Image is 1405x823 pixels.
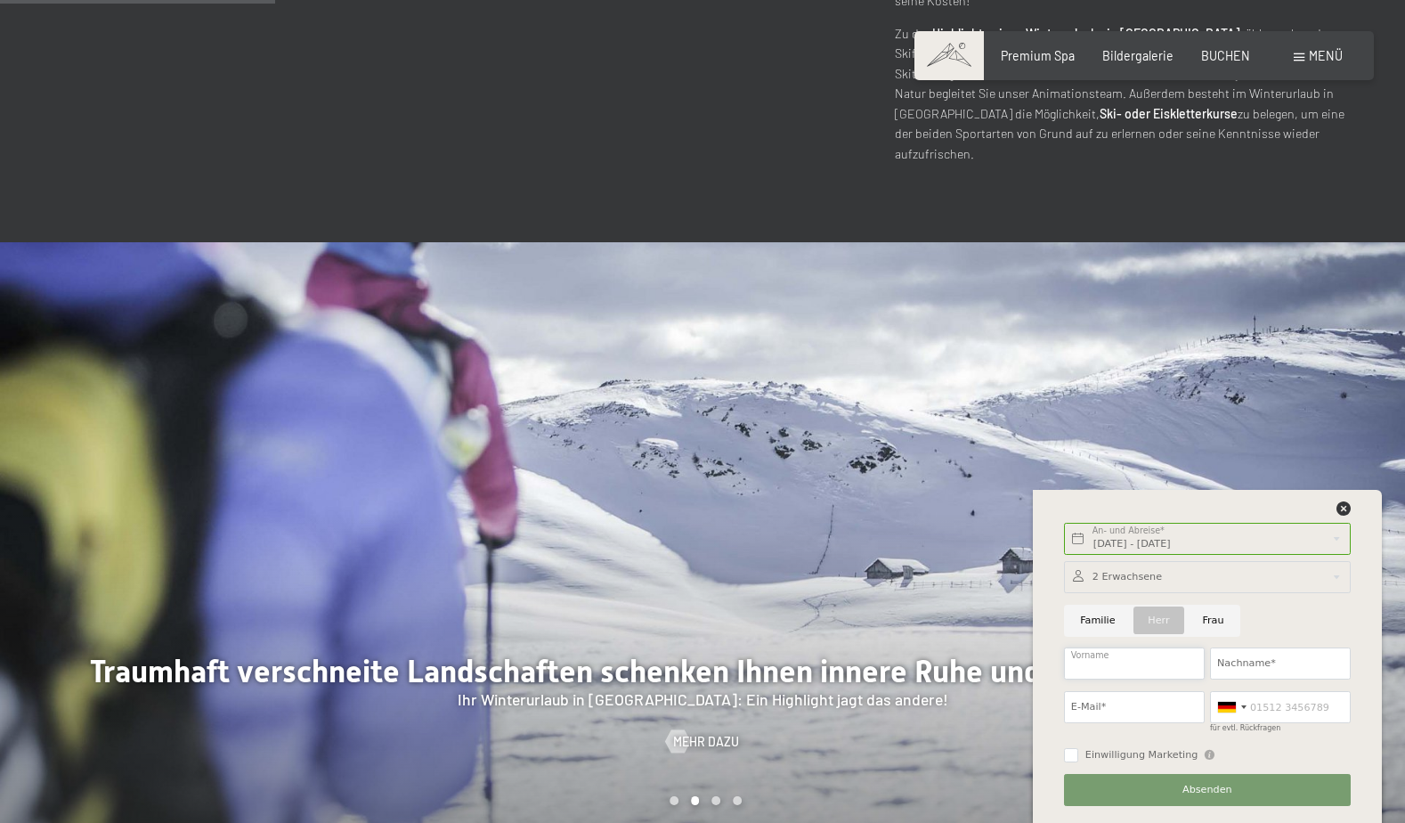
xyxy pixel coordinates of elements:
[1001,48,1075,63] a: Premium Spa
[1309,48,1343,63] span: Menü
[1085,748,1198,762] span: Einwilligung Marketing
[1064,774,1351,806] button: Absenden
[1182,783,1232,797] span: Absenden
[1210,724,1280,732] label: für evtl. Rückfragen
[663,796,742,805] div: Carousel Pagination
[1201,48,1250,63] a: BUCHEN
[1210,691,1351,723] input: 01512 3456789
[895,24,1344,165] p: Zu den zählen neben dem Skifahren unter anderem das Eisklettern, Langlaufen, Schneeschuhwandern u...
[733,796,742,805] div: Carousel Page 4
[670,796,678,805] div: Carousel Page 1
[712,796,721,805] div: Carousel Page 3
[1211,692,1252,722] div: Germany (Deutschland): +49
[691,796,700,805] div: Carousel Page 2 (Current Slide)
[1100,106,1238,121] strong: Ski- oder Eiskletterkurse
[673,733,739,751] span: Mehr dazu
[1102,48,1174,63] a: Bildergalerie
[932,26,1240,41] strong: Highlights eines Winterurlaubs in [GEOGRAPHIC_DATA]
